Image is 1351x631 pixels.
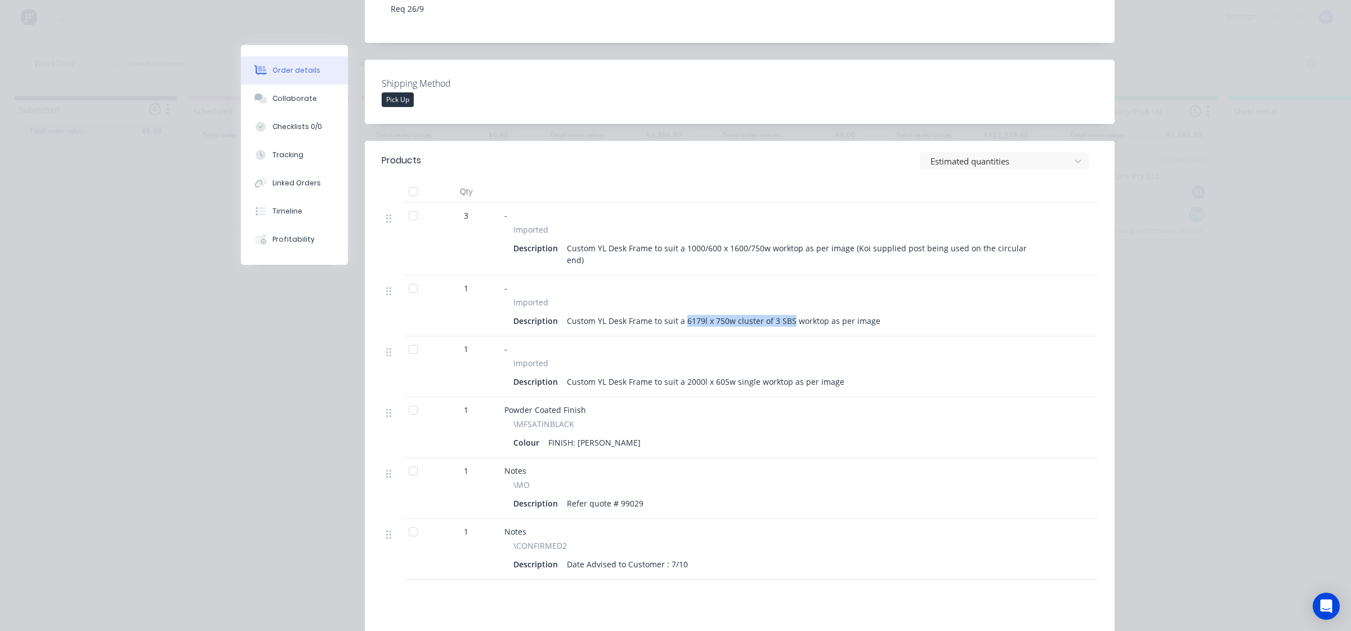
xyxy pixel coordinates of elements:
[464,526,468,537] span: 1
[464,404,468,416] span: 1
[272,122,322,132] div: Checklists 0/0
[241,169,348,197] button: Linked Orders
[241,225,348,254] button: Profitability
[464,343,468,355] span: 1
[513,374,562,390] div: Description
[382,77,522,90] label: Shipping Method
[432,180,500,203] div: Qty
[382,92,414,107] div: Pick Up
[504,283,507,294] span: -
[464,210,468,221] span: 3
[464,282,468,294] span: 1
[464,465,468,477] span: 1
[504,405,586,415] span: Powder Coated Finish
[504,344,507,354] span: -
[272,150,303,160] div: Tracking
[513,479,530,491] span: \MO
[562,313,885,329] div: Custom YL Desk Frame to suit a 6179l x 750w cluster of 3 SBS worktop as per image
[544,434,645,451] div: FINISH: [PERSON_NAME]
[513,418,574,430] span: \MFSATINBLACK
[562,556,692,572] div: Date Advised to Customer : 7/10
[241,141,348,169] button: Tracking
[562,495,648,512] div: Refer quote # 99029
[241,85,348,113] button: Collaborate
[513,495,562,512] div: Description
[241,197,348,225] button: Timeline
[272,234,315,245] div: Profitability
[272,178,321,188] div: Linked Orders
[241,56,348,85] button: Order details
[272,94,317,104] div: Collaborate
[513,357,548,369] span: Imported
[513,296,548,308] span: Imported
[272,65,320,75] div: Order details
[513,540,567,552] span: \CONFIRMED2
[504,465,526,476] span: Notes
[241,113,348,141] button: Checklists 0/0
[513,434,544,451] div: Colour
[513,240,562,256] div: Description
[513,224,548,235] span: Imported
[513,313,562,329] div: Description
[382,154,421,167] div: Products
[1313,593,1340,620] div: Open Intercom Messenger
[504,210,507,221] span: -
[504,526,526,537] span: Notes
[272,206,302,216] div: Timeline
[562,374,849,390] div: Custom YL Desk Frame to suit a 2000l x 605w single worktop as per image
[562,240,1049,268] div: Custom YL Desk Frame to suit a 1000/600 x 1600/750w worktop as per image (Koi supplied post being...
[513,556,562,572] div: Description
